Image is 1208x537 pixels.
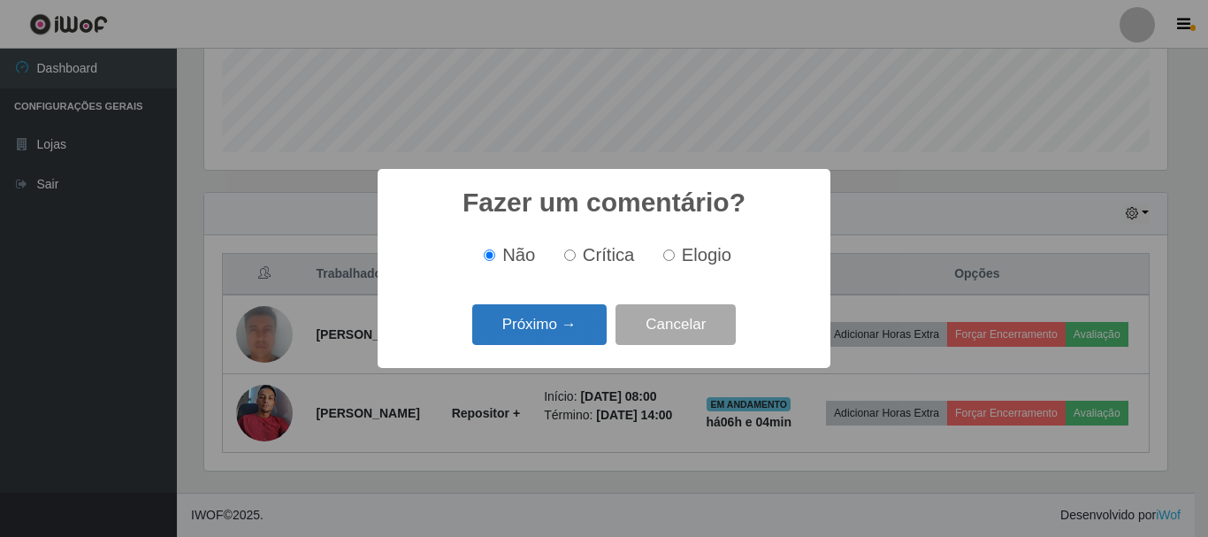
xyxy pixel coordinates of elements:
input: Elogio [663,249,675,261]
button: Próximo → [472,304,607,346]
span: Crítica [583,245,635,265]
h2: Fazer um comentário? [463,187,745,219]
span: Elogio [682,245,731,265]
button: Cancelar [615,304,736,346]
input: Crítica [564,249,576,261]
input: Não [484,249,495,261]
span: Não [502,245,535,265]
